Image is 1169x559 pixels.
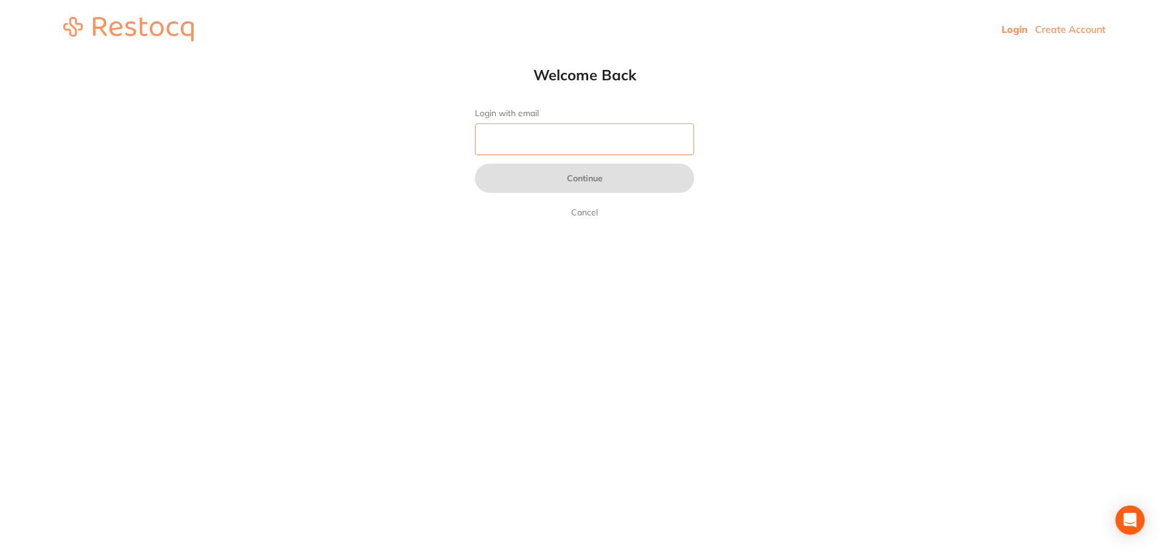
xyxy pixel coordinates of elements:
img: restocq_logo.svg [63,17,194,41]
div: Open Intercom Messenger [1115,505,1145,535]
label: Login with email [475,108,694,119]
a: Create Account [1035,23,1106,35]
button: Continue [475,164,694,193]
a: Cancel [569,205,600,220]
h1: Welcome Back [451,66,718,84]
a: Login [1002,23,1028,35]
